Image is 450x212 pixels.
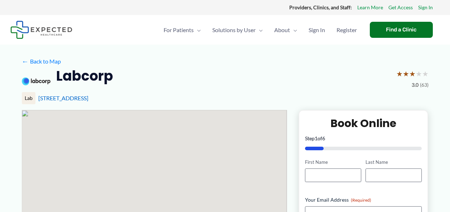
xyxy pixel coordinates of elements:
[38,95,88,101] a: [STREET_ADDRESS]
[158,17,363,42] nav: Primary Site Navigation
[351,197,371,203] span: (Required)
[164,17,194,42] span: For Patients
[412,80,418,90] span: 3.0
[290,17,297,42] span: Menu Toggle
[409,67,416,80] span: ★
[370,22,433,38] a: Find a Clinic
[22,92,35,104] div: Lab
[420,80,429,90] span: (63)
[207,17,268,42] a: Solutions by UserMenu Toggle
[315,135,318,141] span: 1
[22,58,29,65] span: ←
[289,4,352,10] strong: Providers, Clinics, and Staff:
[22,56,61,67] a: ←Back to Map
[256,17,263,42] span: Menu Toggle
[309,17,325,42] span: Sign In
[416,67,422,80] span: ★
[396,67,403,80] span: ★
[303,17,331,42] a: Sign In
[422,67,429,80] span: ★
[403,67,409,80] span: ★
[331,17,363,42] a: Register
[194,17,201,42] span: Menu Toggle
[322,135,325,141] span: 6
[268,17,303,42] a: AboutMenu Toggle
[10,21,72,39] img: Expected Healthcare Logo - side, dark font, small
[305,136,422,141] p: Step of
[305,116,422,130] h2: Book Online
[158,17,207,42] a: For PatientsMenu Toggle
[56,67,113,85] h2: Labcorp
[388,3,413,12] a: Get Access
[305,196,422,203] label: Your Email Address
[357,3,383,12] a: Learn More
[337,17,357,42] span: Register
[212,17,256,42] span: Solutions by User
[418,3,433,12] a: Sign In
[274,17,290,42] span: About
[305,159,361,166] label: First Name
[366,159,422,166] label: Last Name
